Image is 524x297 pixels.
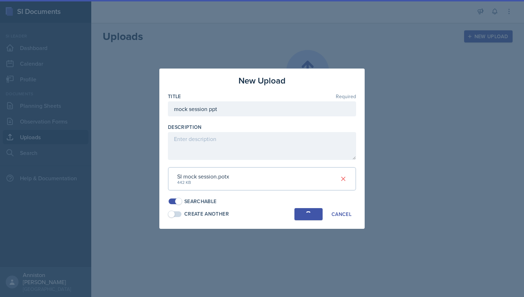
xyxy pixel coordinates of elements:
div: Create Another [184,210,229,218]
button: Cancel [327,208,356,220]
div: 442 KB [177,179,229,186]
div: Cancel [332,211,351,217]
label: Title [168,93,181,100]
input: Enter title [168,101,356,116]
div: SI mock session.potx [177,172,229,181]
h3: New Upload [238,74,286,87]
div: Searchable [184,198,217,205]
label: Description [168,124,202,131]
span: Required [336,94,356,99]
